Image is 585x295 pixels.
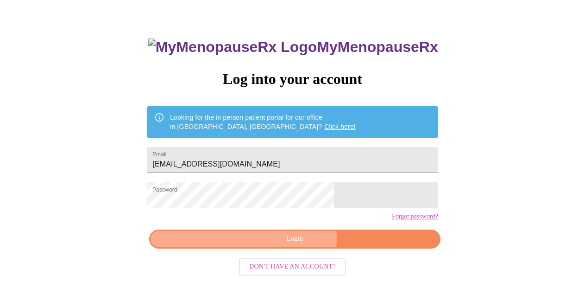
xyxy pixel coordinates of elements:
[239,258,346,276] button: Don't have an account?
[392,213,438,220] a: Forgot password?
[324,123,356,130] a: Click here!
[249,261,336,273] span: Don't have an account?
[237,262,348,270] a: Don't have an account?
[148,38,438,56] h3: MyMenopauseRx
[147,71,438,88] h3: Log into your account
[149,230,440,249] button: Login
[148,38,317,56] img: MyMenopauseRx Logo
[160,233,429,245] span: Login
[170,109,356,135] div: Looking for the in person patient portal for our office in [GEOGRAPHIC_DATA], [GEOGRAPHIC_DATA]?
